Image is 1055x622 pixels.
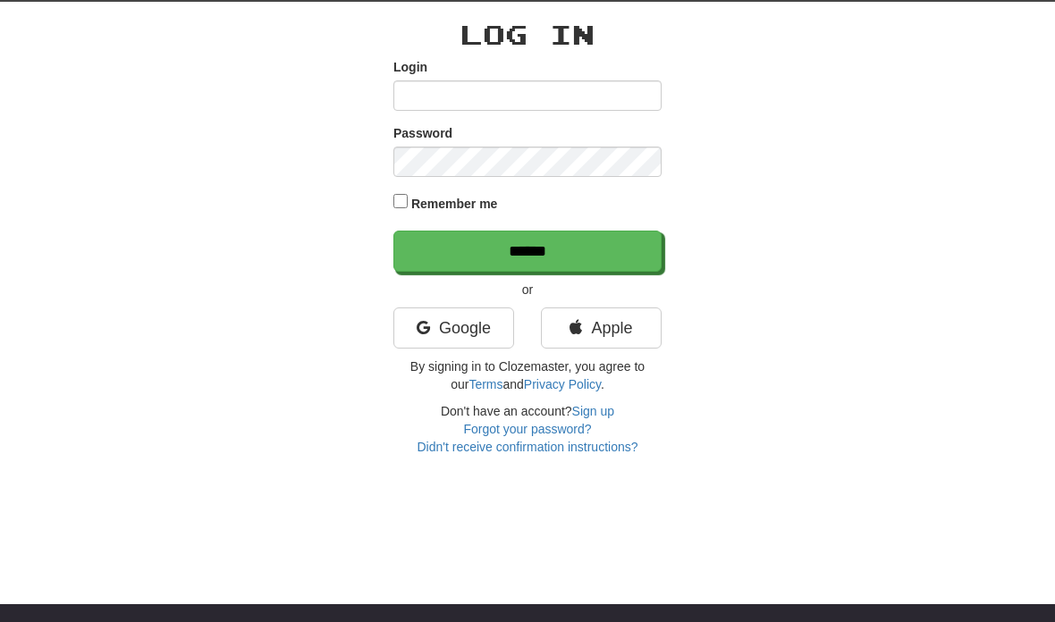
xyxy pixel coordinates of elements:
[417,440,637,454] a: Didn't receive confirmation instructions?
[393,124,452,142] label: Password
[541,307,662,349] a: Apple
[463,422,591,436] a: Forgot your password?
[393,20,662,49] h2: Log In
[393,357,662,393] p: By signing in to Clozemaster, you agree to our and .
[393,281,662,298] p: or
[572,404,614,418] a: Sign up
[393,402,662,456] div: Don't have an account?
[393,307,514,349] a: Google
[524,377,601,391] a: Privacy Policy
[468,377,502,391] a: Terms
[411,195,498,213] label: Remember me
[393,58,427,76] label: Login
